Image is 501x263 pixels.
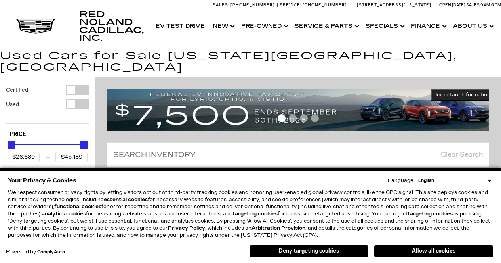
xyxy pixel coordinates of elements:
img: vrp-tax-ending-august-version [107,89,495,131]
span: Service: [280,2,301,8]
button: Important Information [431,89,495,101]
a: ComplyAuto [37,250,65,255]
span: Sales: [213,2,229,8]
a: Service & Parts [291,10,362,42]
strong: functional cookies [54,204,101,209]
label: Certified [6,86,28,94]
strong: analytics cookies [42,211,86,217]
span: Go to slide 2 [289,114,297,122]
img: Cadillac Dark Logo with Cadillac White Text [16,19,55,34]
span: [PHONE_NUMBER] [230,2,275,8]
span: [PHONE_NUMBER] [303,2,347,8]
span: Your Privacy & Cookies [8,175,76,186]
strong: Arbitration Provision [251,225,305,231]
strong: targeting cookies [232,211,278,217]
a: Red Noland Cadillac, Inc. [79,10,144,42]
a: Pre-Owned [237,10,291,42]
span: 9 AM-6 PM [480,2,501,8]
h5: Price [10,131,85,138]
div: Powered by [6,250,65,255]
p: We respect consumer privacy rights by letting visitors opt out of third-party tracking cookies an... [8,189,493,239]
span: Red Noland Cadillac, Inc. [79,10,144,43]
a: Specials [362,10,407,42]
span: Sales: [466,2,480,8]
div: Minimum Price [8,141,15,149]
a: Privacy Policy [168,225,205,231]
a: New [209,10,237,42]
span: Open [DATE] [439,2,465,8]
div: Maximum Price [80,141,88,149]
button: Deny targeting cookies [250,245,368,257]
div: Language: [388,178,415,183]
a: Sales: [PHONE_NUMBER] [213,3,277,7]
a: About Us [449,10,496,42]
span: Go to slide 3 [300,114,308,122]
input: Minimum [8,152,40,162]
input: Search Inventory [107,142,489,167]
a: EV Test Drive [152,10,209,42]
button: Allow all cookies [374,245,493,257]
a: Finance [407,10,449,42]
a: Service: [PHONE_NUMBER] [277,3,349,7]
strong: targeting cookies [408,211,453,217]
div: Price [8,138,88,162]
input: Maximum [55,152,88,162]
select: Language Select [416,177,493,184]
div: Filter by Vehicle Type [6,85,89,123]
span: Important Information [436,92,490,98]
label: Used [6,100,19,108]
strong: essential cookies [104,197,148,202]
span: Go to slide 1 [278,114,286,122]
a: [STREET_ADDRESS][US_STATE] [357,2,431,8]
span: Go to slide 4 [311,114,319,122]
